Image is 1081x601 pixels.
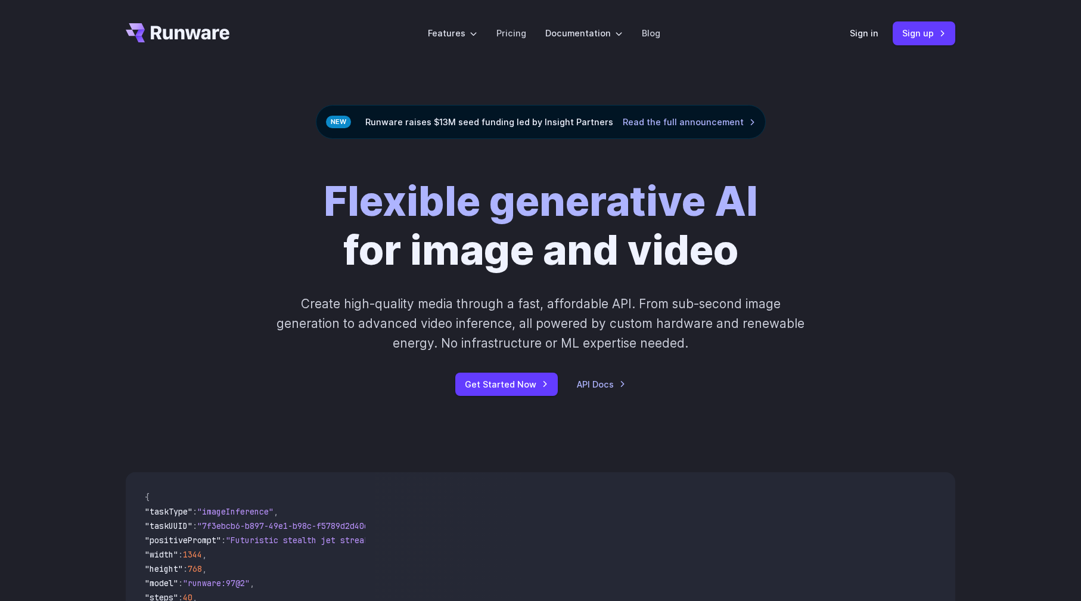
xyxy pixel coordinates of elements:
[274,506,278,517] span: ,
[642,26,660,40] a: Blog
[275,294,806,354] p: Create high-quality media through a fast, affordable API. From sub-second image generation to adv...
[197,521,378,531] span: "7f3ebcb6-b897-49e1-b98c-f5789d2d40d7"
[202,563,207,574] span: ,
[145,506,192,517] span: "taskType"
[145,521,192,531] span: "taskUUID"
[183,549,202,560] span: 1344
[145,492,150,503] span: {
[893,21,955,45] a: Sign up
[324,176,758,225] strong: Flexible generative AI
[183,563,188,574] span: :
[428,26,477,40] label: Features
[178,549,183,560] span: :
[202,549,207,560] span: ,
[126,23,229,42] a: Go to /
[197,506,274,517] span: "imageInference"
[324,177,758,275] h1: for image and video
[192,521,197,531] span: :
[183,578,250,588] span: "runware:97@2"
[455,373,558,396] a: Get Started Now
[178,578,183,588] span: :
[145,578,178,588] span: "model"
[192,506,197,517] span: :
[623,115,756,129] a: Read the full announcement
[496,26,526,40] a: Pricing
[577,377,626,391] a: API Docs
[145,563,183,574] span: "height"
[316,105,766,139] div: Runware raises $13M seed funding led by Insight Partners
[250,578,254,588] span: ,
[145,535,221,546] span: "positivePrompt"
[545,26,623,40] label: Documentation
[188,563,202,574] span: 768
[226,535,660,546] span: "Futuristic stealth jet streaking through a neon-lit cityscape with glowing purple exhaust"
[850,26,878,40] a: Sign in
[145,549,178,560] span: "width"
[221,535,226,546] span: :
